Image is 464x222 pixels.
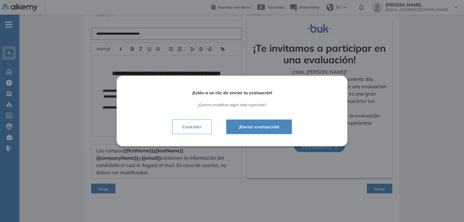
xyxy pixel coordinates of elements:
[134,90,330,95] span: ¡Estás a un clic de enviar tu evaluación!
[226,120,292,134] button: ¡Enviar evaluación!
[134,103,330,107] span: ¿Quieres modificar algún dato ingresado?
[177,123,206,130] span: Cancelar
[172,120,212,134] button: Cancelar
[234,123,284,130] span: ¡Enviar evaluación!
